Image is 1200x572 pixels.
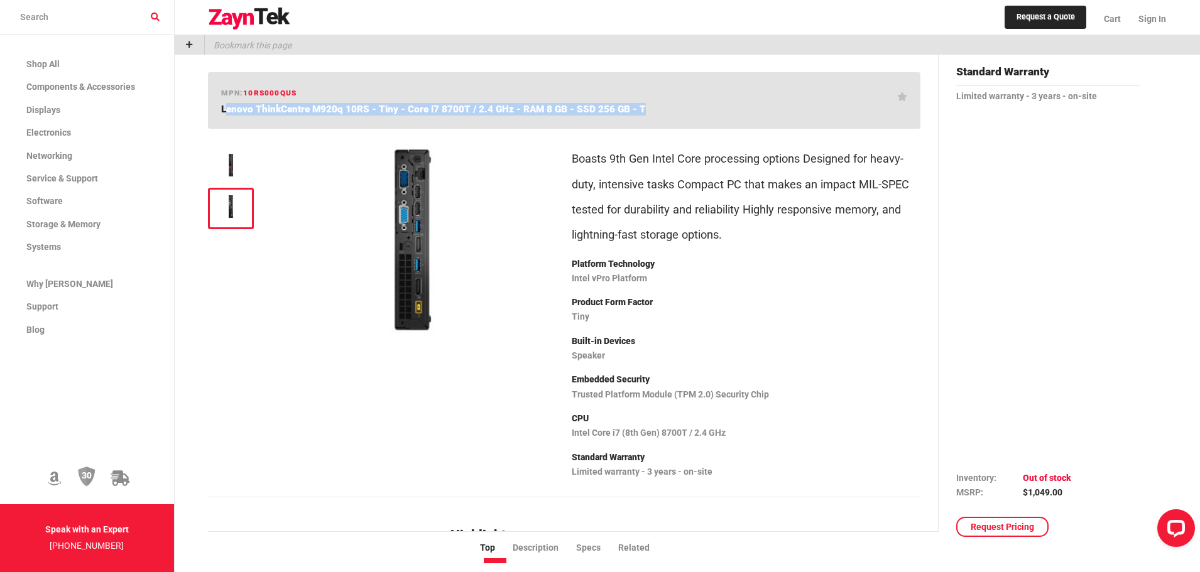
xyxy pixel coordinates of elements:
[26,219,101,229] span: Storage & Memory
[576,541,618,554] li: Specs
[480,541,513,554] li: Top
[1005,6,1087,30] a: Request a Quote
[26,279,113,289] span: Why [PERSON_NAME]
[214,194,247,219] img: 10RS000QUS -- Lenovo ThinkCentre M920q 10RS - Tiny - Core i7 8700T / 2.4 GHz - RAM 8 GB - SSD 256...
[572,450,920,466] p: Standard Warranty
[214,153,247,177] img: 10RS000QUS -- Lenovo ThinkCentre M920q 10RS - Tiny - Core i7 8700T / 2.4 GHz - RAM 8 GB - SSD 256...
[1023,473,1071,483] span: Out of stock
[26,151,72,161] span: Networking
[26,196,63,206] span: Software
[618,541,667,554] li: Related
[572,146,920,247] p: Boasts 9th Gen Intel Core processing options Designed for heavy-duty, intensive tasks Compact PC ...
[572,372,920,388] p: Embedded Security
[221,87,297,99] h6: mpn:
[208,8,291,30] img: logo
[78,466,95,487] img: 30 Day Return Policy
[572,294,920,311] p: Product Form Factor
[572,464,920,480] p: Limited warranty - 3 years - on-site
[956,63,1140,86] h4: Standard Warranty
[572,271,920,287] p: Intel vPro Platform
[572,411,920,427] p: CPU
[26,242,61,252] span: Systems
[956,471,1023,485] td: Inventory
[1023,485,1071,499] td: $1,049.00
[1095,3,1130,35] a: Cart
[26,301,58,311] span: Support
[45,524,129,534] strong: Speak with an Expert
[513,541,576,554] li: Description
[221,104,646,115] span: Lenovo ThinkCentre M920q 10RS - Tiny - Core i7 8700T / 2.4 GHz - RAM 8 GB - SSD 256 GB - T
[26,173,98,183] span: Service & Support
[50,541,124,551] a: [PHONE_NUMBER]
[26,59,60,69] span: Shop All
[1147,504,1200,557] iframe: LiveChat chat widget
[26,82,135,92] span: Components & Accessories
[956,517,1049,537] a: Request Pricing
[1104,14,1121,24] span: Cart
[26,325,45,335] span: Blog
[450,528,920,543] h2: Highlights
[956,485,1023,499] td: MSRP
[572,387,920,403] p: Trusted Platform Module (TPM 2.0) Security Chip
[26,105,60,115] span: Displays
[956,89,1140,105] p: Limited warranty - 3 years - on-site
[572,309,920,325] p: Tiny
[572,425,920,441] p: Intel Core i7 (8th Gen) 8700T / 2.4 GHz
[572,348,920,364] p: Speaker
[279,139,547,340] img: 10RS000QUS -- Lenovo ThinkCentre M920q 10RS - Tiny - Core i7 8700T / 2.4 GHz - RAM 8 GB - SSD 256...
[572,333,920,350] p: Built-in Devices
[205,35,292,55] p: Bookmark this page
[1130,3,1166,35] a: Sign In
[243,89,297,97] span: 10RS000QUS
[572,256,920,273] p: Platform Technology
[208,529,435,541] h6: 10RS000QUS
[26,127,71,138] span: Electronics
